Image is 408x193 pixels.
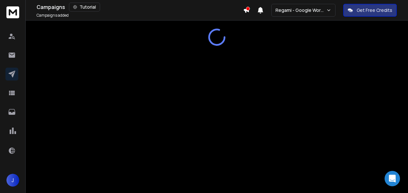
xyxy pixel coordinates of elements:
[6,174,19,187] button: J
[37,3,243,12] div: Campaigns
[343,4,397,17] button: Get Free Credits
[69,3,100,12] button: Tutorial
[357,7,392,13] p: Get Free Credits
[276,7,326,13] p: Regami - Google Workspace
[385,171,400,186] div: Open Intercom Messenger
[37,13,69,18] p: Campaigns added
